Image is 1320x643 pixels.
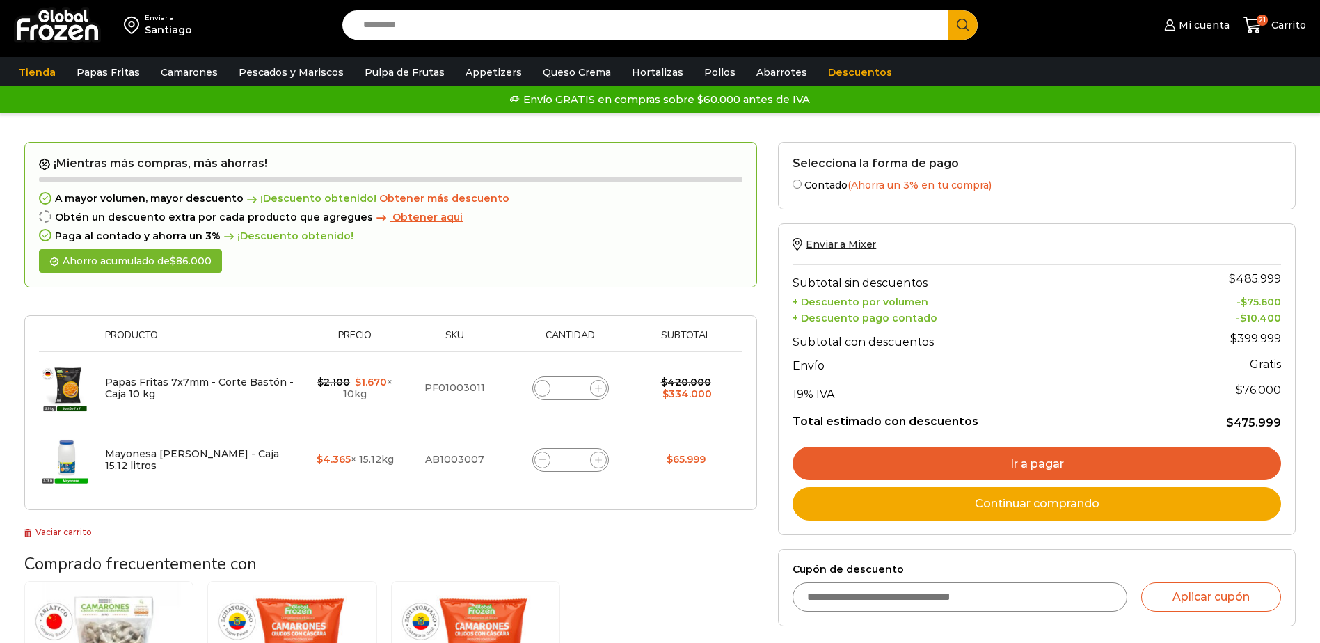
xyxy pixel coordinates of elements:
span: $ [661,376,667,388]
span: (Ahorra un 3% en tu compra) [848,179,992,191]
a: Papas Fritas 7x7mm - Corte Bastón - Caja 10 kg [105,376,294,400]
span: $ [1240,312,1246,324]
label: Cupón de descuento [793,564,1281,575]
h2: ¡Mientras más compras, más ahorras! [39,157,742,170]
span: $ [317,376,324,388]
a: Pescados y Mariscos [232,59,351,86]
td: × 10kg [306,352,404,424]
button: Aplicar cupón [1141,582,1281,612]
span: ¡Descuento obtenido! [244,193,376,205]
span: $ [667,453,673,466]
a: Mayonesa [PERSON_NAME] - Caja 15,12 litros [105,447,279,472]
span: 21 [1257,15,1268,26]
bdi: 420.000 [661,376,711,388]
a: Obtener más descuento [379,193,509,205]
span: $ [662,388,669,400]
a: Obtener aqui [373,212,463,223]
strong: Gratis [1250,358,1281,371]
span: $ [170,255,176,267]
span: Carrito [1268,18,1306,32]
bdi: 1.670 [355,376,387,388]
span: $ [317,453,323,466]
a: Mi cuenta [1161,11,1229,39]
th: Cantidad [505,330,636,351]
a: Vaciar carrito [24,527,92,537]
label: Contado [793,177,1281,191]
bdi: 86.000 [170,255,212,267]
bdi: 475.999 [1226,416,1281,429]
span: $ [1226,416,1234,429]
input: Contado(Ahorra un 3% en tu compra) [793,180,802,189]
div: Paga al contado y ahorra un 3% [39,230,742,242]
span: Obtener aqui [392,211,463,223]
input: Product quantity [561,379,580,398]
div: Santiago [145,23,192,37]
th: Subtotal con descuentos [793,324,1159,352]
a: Descuentos [821,59,899,86]
a: Abarrotes [749,59,814,86]
bdi: 485.999 [1229,272,1281,285]
th: 19% IVA [793,376,1159,404]
a: Pulpa de Frutas [358,59,452,86]
h2: Selecciona la forma de pago [793,157,1281,170]
bdi: 334.000 [662,388,712,400]
div: Enviar a [145,13,192,23]
a: Continuar comprando [793,487,1281,521]
div: Obtén un descuento extra por cada producto que agregues [39,212,742,223]
td: - [1159,308,1281,324]
a: Papas Fritas [70,59,147,86]
bdi: 4.365 [317,453,351,466]
span: Comprado frecuentemente con [24,553,257,575]
th: Subtotal [636,330,736,351]
th: Subtotal sin descuentos [793,265,1159,293]
a: Pollos [697,59,742,86]
a: Tienda [12,59,63,86]
td: × 15.12kg [306,424,404,495]
th: Precio [306,330,404,351]
img: address-field-icon.svg [124,13,145,37]
bdi: 10.400 [1240,312,1281,324]
div: Ahorro acumulado de [39,249,222,273]
a: Camarones [154,59,225,86]
th: + Descuento pago contado [793,308,1159,324]
td: AB1003007 [404,424,505,495]
th: Producto [98,330,306,351]
td: PF01003011 [404,352,505,424]
th: Envío [793,352,1159,376]
span: Enviar a Mixer [806,238,876,251]
div: A mayor volumen, mayor descuento [39,193,742,205]
a: 21 Carrito [1243,9,1306,42]
span: $ [1229,272,1236,285]
th: Total estimado con descuentos [793,404,1159,431]
button: Search button [948,10,978,40]
td: - [1159,293,1281,309]
bdi: 2.100 [317,376,350,388]
span: $ [355,376,361,388]
bdi: 65.999 [667,453,706,466]
bdi: 399.999 [1230,332,1281,345]
a: Queso Crema [536,59,618,86]
th: Sku [404,330,505,351]
span: $ [1241,296,1247,308]
span: Obtener más descuento [379,192,509,205]
bdi: 75.600 [1241,296,1281,308]
th: + Descuento por volumen [793,293,1159,309]
input: Product quantity [561,450,580,470]
span: 76.000 [1236,383,1281,397]
span: Mi cuenta [1175,18,1230,32]
span: $ [1230,332,1237,345]
span: $ [1236,383,1243,397]
a: Ir a pagar [793,447,1281,480]
a: Appetizers [459,59,529,86]
a: Hortalizas [625,59,690,86]
a: Enviar a Mixer [793,238,876,251]
span: ¡Descuento obtenido! [221,230,353,242]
